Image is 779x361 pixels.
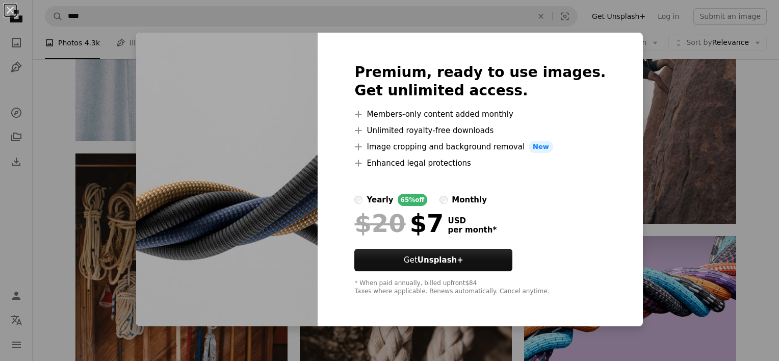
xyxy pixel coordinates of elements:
div: monthly [452,194,487,206]
div: 65% off [398,194,428,206]
li: Image cropping and background removal [354,141,606,153]
input: yearly65%off [354,196,362,204]
div: * When paid annually, billed upfront $84 Taxes where applicable. Renews automatically. Cancel any... [354,279,606,296]
span: per month * [448,225,497,235]
li: Unlimited royalty-free downloads [354,124,606,137]
img: premium_photo-1666997884705-8081913f94b2 [136,33,318,326]
span: New [529,141,553,153]
h2: Premium, ready to use images. Get unlimited access. [354,63,606,100]
span: USD [448,216,497,225]
div: $7 [354,210,444,237]
button: GetUnsplash+ [354,249,512,271]
div: yearly [367,194,393,206]
input: monthly [439,196,448,204]
strong: Unsplash+ [418,255,463,265]
li: Enhanced legal protections [354,157,606,169]
li: Members-only content added monthly [354,108,606,120]
span: $20 [354,210,405,237]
